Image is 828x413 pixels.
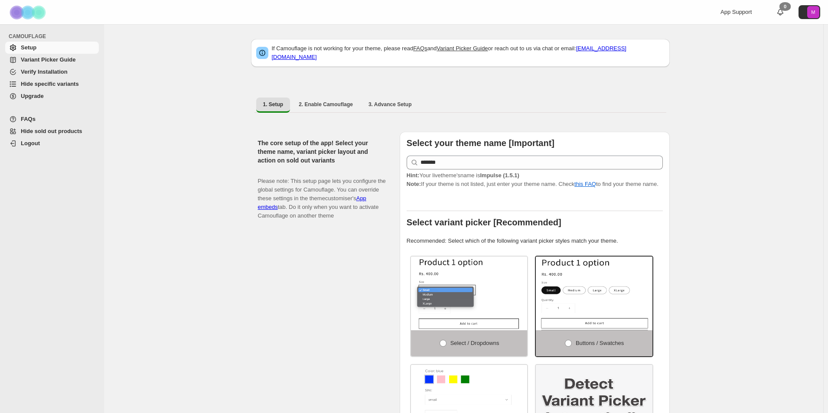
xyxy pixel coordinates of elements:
[368,101,412,108] span: 3. Advance Setup
[258,168,386,220] p: Please note: This setup page lets you configure the global settings for Camouflage. You can overr...
[258,139,386,165] h2: The core setup of the app! Select your theme name, variant picker layout and action on sold out v...
[413,45,427,52] a: FAQs
[5,66,99,78] a: Verify Installation
[407,172,519,179] span: Your live theme's name is
[5,125,99,137] a: Hide sold out products
[720,9,752,15] span: App Support
[5,54,99,66] a: Variant Picker Guide
[407,172,420,179] strong: Hint:
[779,2,791,11] div: 0
[5,42,99,54] a: Setup
[450,340,499,346] span: Select / Dropdowns
[811,10,815,15] text: M
[5,90,99,102] a: Upgrade
[5,113,99,125] a: FAQs
[576,340,624,346] span: Buttons / Swatches
[407,237,663,245] p: Recommended: Select which of the following variant picker styles match your theme.
[21,140,40,146] span: Logout
[407,171,663,189] p: If your theme is not listed, just enter your theme name. Check to find your theme name.
[9,33,100,40] span: CAMOUFLAGE
[5,78,99,90] a: Hide specific variants
[263,101,284,108] span: 1. Setup
[21,68,68,75] span: Verify Installation
[407,181,421,187] strong: Note:
[7,0,50,24] img: Camouflage
[536,257,652,330] img: Buttons / Swatches
[21,116,36,122] span: FAQs
[574,181,596,187] a: this FAQ
[21,81,79,87] span: Hide specific variants
[407,218,561,227] b: Select variant picker [Recommended]
[437,45,488,52] a: Variant Picker Guide
[411,257,528,330] img: Select / Dropdowns
[272,44,665,62] p: If Camouflage is not working for your theme, please read and or reach out to us via chat or email:
[480,172,519,179] strong: Impulse (1.5.1)
[21,44,36,51] span: Setup
[21,128,82,134] span: Hide sold out products
[799,5,820,19] button: Avatar with initials M
[776,8,785,16] a: 0
[299,101,353,108] span: 2. Enable Camouflage
[5,137,99,150] a: Logout
[21,93,44,99] span: Upgrade
[807,6,819,18] span: Avatar with initials M
[21,56,75,63] span: Variant Picker Guide
[407,138,554,148] b: Select your theme name [Important]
